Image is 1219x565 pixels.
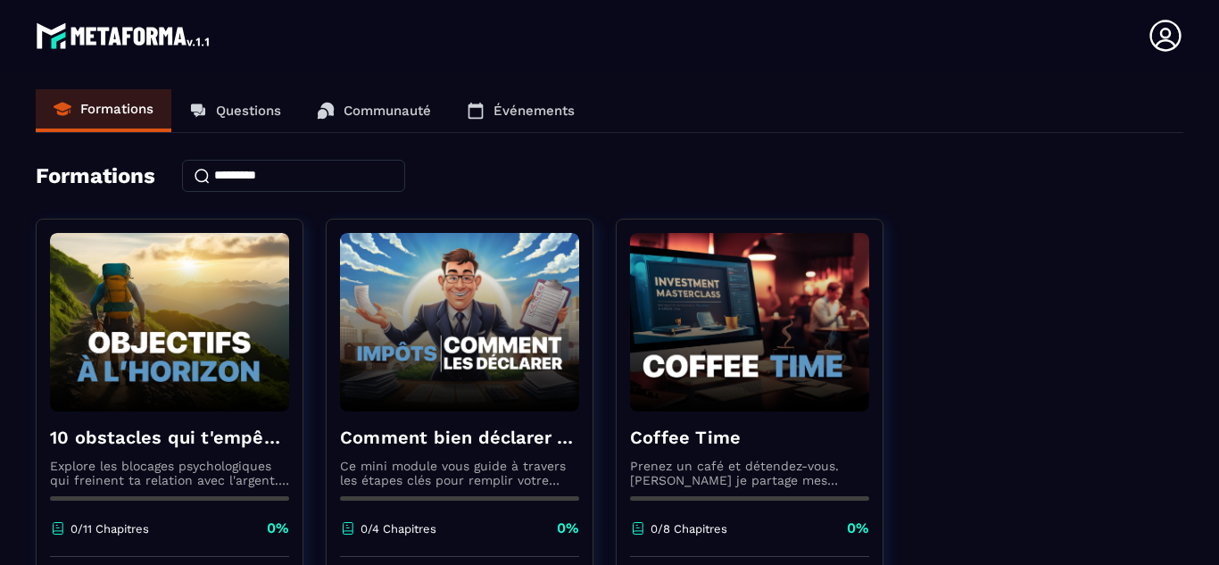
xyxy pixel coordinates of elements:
p: 0% [557,519,579,538]
p: Communauté [344,103,431,119]
img: logo [36,18,212,54]
a: Questions [171,89,299,132]
a: Formations [36,89,171,132]
p: 0% [267,519,289,538]
h4: Comment bien déclarer ses impôts en bourse [340,425,579,450]
p: Explore les blocages psychologiques qui freinent ta relation avec l'argent. Apprends a les surmon... [50,459,289,487]
h4: Coffee Time [630,425,869,450]
p: Ce mini module vous guide à travers les étapes clés pour remplir votre déclaration d'impôts effic... [340,459,579,487]
img: formation-background [50,233,289,411]
a: Événements [449,89,593,132]
p: Formations [80,101,153,117]
p: Prenez un café et détendez-vous. [PERSON_NAME] je partage mes inspirations, mes découvertes et me... [630,459,869,487]
p: Événements [493,103,575,119]
p: 0/4 Chapitres [361,522,436,536]
p: Questions [216,103,281,119]
img: formation-background [340,233,579,411]
p: 0/11 Chapitres [70,522,149,536]
p: 0% [847,519,869,538]
img: formation-background [630,233,869,411]
h4: Formations [36,163,155,188]
p: 0/8 Chapitres [651,522,727,536]
h4: 10 obstacles qui t'empêche de vivre ta vie [50,425,289,450]
a: Communauté [299,89,449,132]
